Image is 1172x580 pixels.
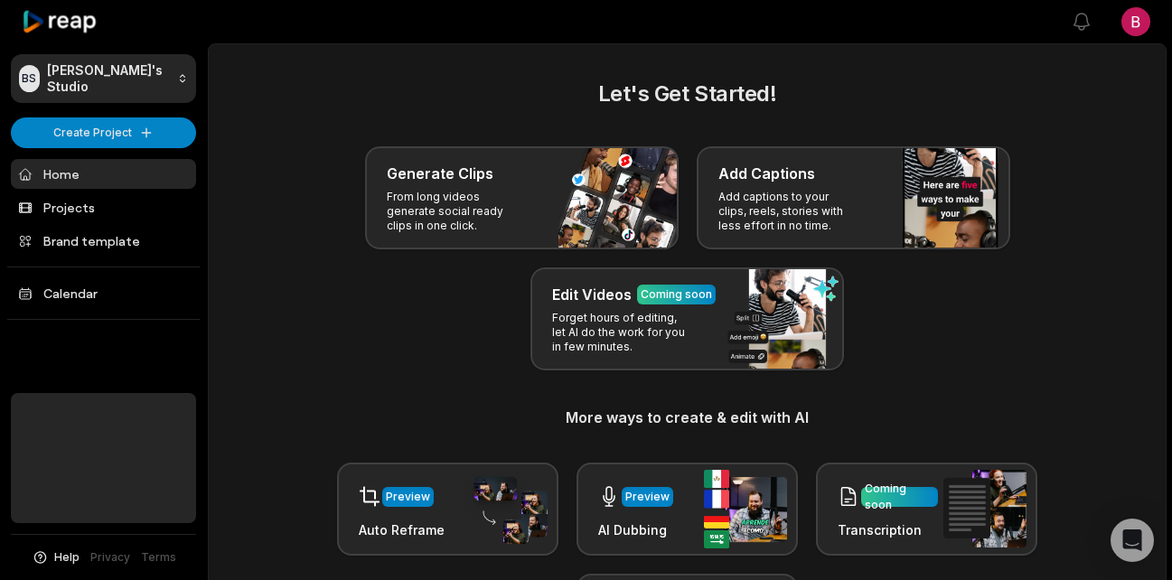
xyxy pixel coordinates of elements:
[943,470,1027,547] img: transcription.png
[47,62,170,95] p: [PERSON_NAME]'s Studio
[552,311,692,354] p: Forget hours of editing, let AI do the work for you in few minutes.
[141,549,176,566] a: Terms
[625,489,670,505] div: Preview
[11,159,196,189] a: Home
[230,78,1144,110] h2: Let's Get Started!
[641,286,712,303] div: Coming soon
[32,549,80,566] button: Help
[865,481,934,513] div: Coming soon
[11,117,196,148] button: Create Project
[1111,519,1154,562] div: Open Intercom Messenger
[359,520,445,539] h3: Auto Reframe
[598,520,673,539] h3: AI Dubbing
[11,226,196,256] a: Brand template
[54,549,80,566] span: Help
[387,163,493,184] h3: Generate Clips
[19,65,40,92] div: BS
[386,489,430,505] div: Preview
[718,190,858,233] p: Add captions to your clips, reels, stories with less effort in no time.
[718,163,815,184] h3: Add Captions
[230,407,1144,428] h3: More ways to create & edit with AI
[464,474,548,545] img: auto_reframe.png
[552,284,632,305] h3: Edit Videos
[838,520,938,539] h3: Transcription
[11,278,196,308] a: Calendar
[11,192,196,222] a: Projects
[90,549,130,566] a: Privacy
[704,470,787,548] img: ai_dubbing.png
[387,190,527,233] p: From long videos generate social ready clips in one click.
